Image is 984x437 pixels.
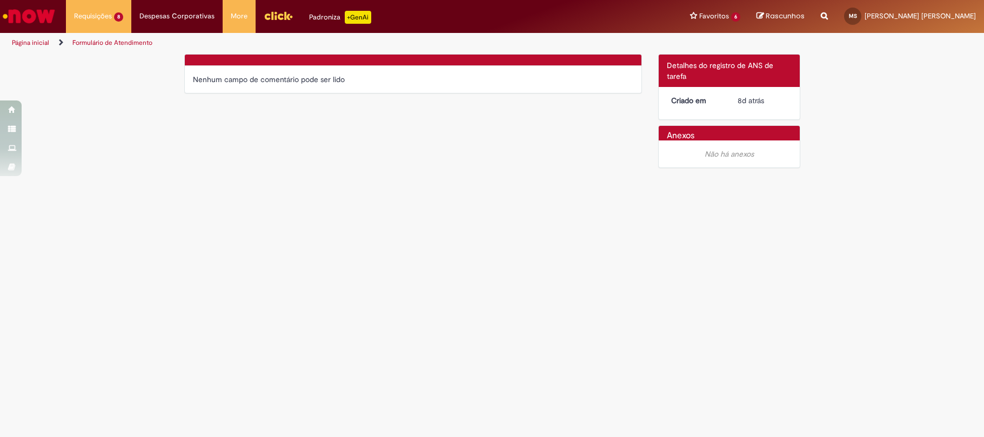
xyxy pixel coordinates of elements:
[345,11,371,24] p: +GenAi
[766,11,805,21] span: Rascunhos
[738,96,764,105] span: 8d atrás
[667,131,694,141] h2: Anexos
[264,8,293,24] img: click_logo_yellow_360x200.png
[114,12,123,22] span: 8
[699,11,729,22] span: Favoritos
[663,95,729,106] dt: Criado em
[738,96,764,105] time: 22/08/2025 09:43:15
[667,60,773,81] span: Detalhes do registro de ANS de tarefa
[139,11,215,22] span: Despesas Corporativas
[72,38,152,47] a: Formulário de Atendimento
[309,11,371,24] div: Padroniza
[849,12,857,19] span: MS
[738,95,788,106] div: 22/08/2025 09:43:15
[8,33,648,53] ul: Trilhas de página
[231,11,247,22] span: More
[193,74,634,85] div: Nenhum campo de comentário pode ser lido
[1,5,57,27] img: ServiceNow
[865,11,976,21] span: [PERSON_NAME] [PERSON_NAME]
[757,11,805,22] a: Rascunhos
[74,11,112,22] span: Requisições
[705,149,754,159] em: Não há anexos
[12,38,49,47] a: Página inicial
[731,12,740,22] span: 6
